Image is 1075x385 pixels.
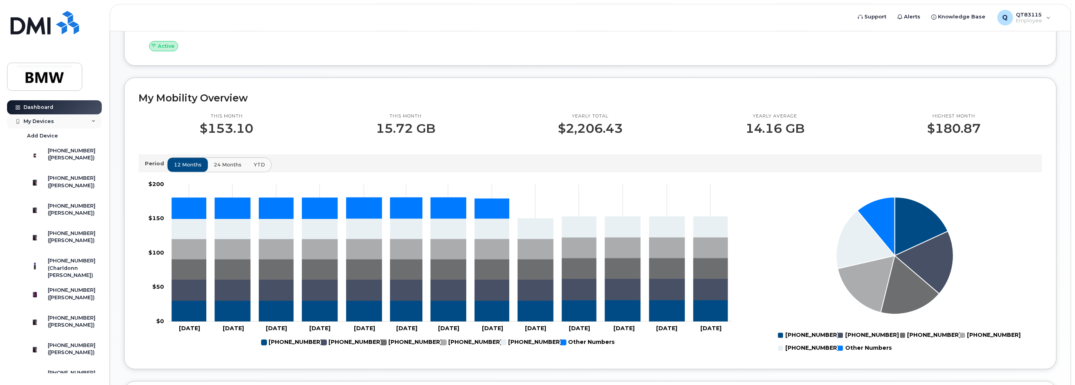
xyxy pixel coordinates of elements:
[200,121,253,136] p: $153.10
[266,325,287,332] tspan: [DATE]
[778,329,1021,355] g: Legend
[865,13,887,21] span: Support
[172,237,728,259] g: 864-279-0003
[152,283,164,290] tspan: $50
[836,197,953,314] g: Series
[569,325,590,332] tspan: [DATE]
[927,121,981,136] p: $180.87
[701,325,722,332] tspan: [DATE]
[179,325,200,332] tspan: [DATE]
[992,10,1056,25] div: QT83115
[501,336,562,349] g: 864-631-3001
[745,113,805,119] p: Yearly average
[148,181,164,188] tspan: $200
[482,325,503,332] tspan: [DATE]
[561,336,615,349] g: Other Numbers
[438,325,460,332] tspan: [DATE]
[214,161,242,168] span: 24 months
[172,217,728,239] g: 864-631-3001
[254,161,265,168] span: YTD
[148,249,164,256] tspan: $100
[926,9,991,25] a: Knowledge Base
[262,336,615,349] g: Legend
[778,197,1021,355] g: Chart
[745,121,805,136] p: 14.16 GB
[1003,13,1008,22] span: Q
[172,197,509,219] g: Other Numbers
[172,300,728,322] g: 864-908-1529
[148,215,164,222] tspan: $150
[938,13,986,21] span: Knowledge Base
[172,279,728,301] g: 864-908-1288
[1016,11,1043,18] span: QT83115
[1041,351,1069,379] iframe: Messenger Launcher
[145,160,167,167] p: Period
[441,336,502,349] g: 864-279-0003
[904,13,921,21] span: Alerts
[657,325,678,332] tspan: [DATE]
[853,9,892,25] a: Support
[558,113,623,119] p: Yearly total
[148,181,732,349] g: Chart
[354,325,375,332] tspan: [DATE]
[525,325,546,332] tspan: [DATE]
[614,325,635,332] tspan: [DATE]
[376,113,435,119] p: This month
[892,9,926,25] a: Alerts
[376,121,435,136] p: 15.72 GB
[158,42,175,50] span: Active
[262,336,323,349] g: 864-908-1529
[223,325,244,332] tspan: [DATE]
[321,336,382,349] g: 864-908-1288
[139,92,1042,104] h2: My Mobility Overview
[200,113,253,119] p: This month
[1016,18,1043,24] span: Employee
[397,325,418,332] tspan: [DATE]
[156,318,164,325] tspan: $0
[558,121,623,136] p: $2,206.43
[927,113,981,119] p: Highest month
[310,325,331,332] tspan: [DATE]
[381,336,442,349] g: 864-908-1830
[172,258,728,280] g: 864-908-1830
